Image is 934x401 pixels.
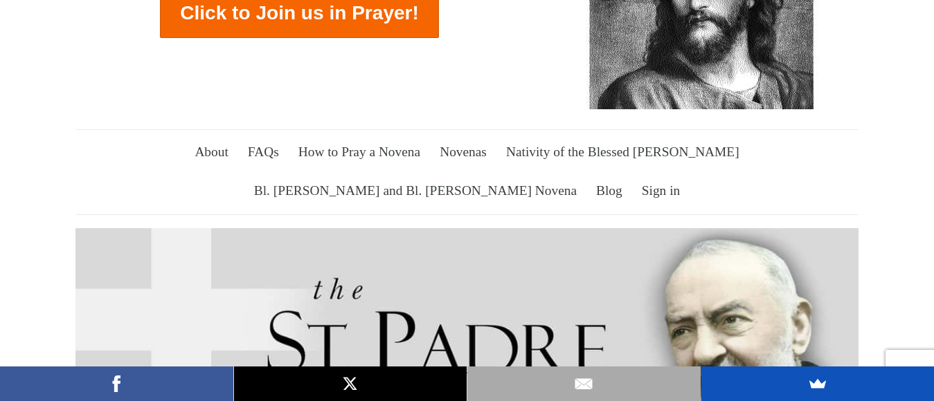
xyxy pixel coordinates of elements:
[573,373,594,394] img: Email
[240,133,287,171] a: FAQs
[588,172,630,211] a: Blog
[246,172,584,211] a: Bl. [PERSON_NAME] and Bl. [PERSON_NAME] Novena
[187,133,237,171] a: About
[290,133,429,171] a: How to Pray a Novena
[467,366,701,401] a: Email
[106,373,127,394] img: Facebook
[432,133,495,171] a: Novenas
[634,172,688,211] a: Sign in
[234,366,467,401] a: X
[498,133,747,171] a: Nativity of the Blessed [PERSON_NAME]
[807,373,828,394] img: SumoMe
[340,373,361,394] img: X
